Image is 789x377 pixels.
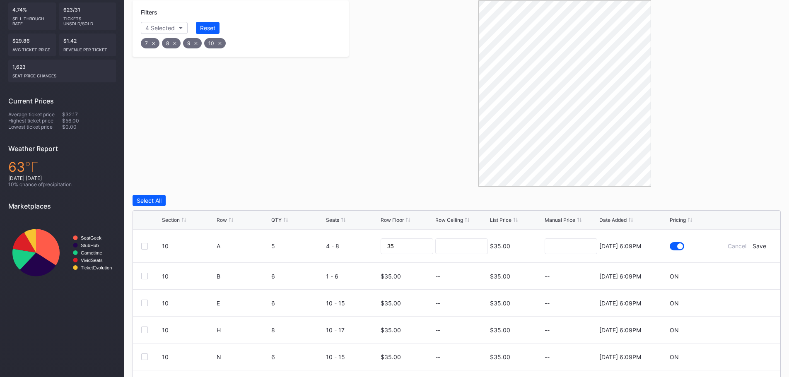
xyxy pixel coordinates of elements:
[435,300,440,307] div: --
[271,217,282,223] div: QTY
[162,273,215,280] div: 10
[728,243,746,250] div: Cancel
[271,243,324,250] div: 5
[670,300,679,307] div: ON
[599,273,641,280] div: [DATE] 6:09PM
[62,124,116,130] div: $0.00
[162,217,180,223] div: Section
[545,327,597,334] div: --
[271,327,324,334] div: 8
[8,202,116,210] div: Marketplaces
[8,159,116,175] div: 63
[490,327,510,334] div: $35.00
[81,243,99,248] text: StubHub
[8,97,116,105] div: Current Prices
[670,353,679,360] div: ON
[12,70,112,78] div: seat price changes
[490,217,512,223] div: List Price
[59,2,116,30] div: 623/31
[490,243,510,250] div: $35.00
[141,22,188,34] button: 4 Selected
[8,118,62,124] div: Highest ticket price
[271,353,324,360] div: 6
[217,273,269,280] div: B
[381,273,401,280] div: $35.00
[59,34,116,56] div: $1.42
[63,13,112,26] div: Tickets Unsold/Sold
[217,300,269,307] div: E
[271,273,324,280] div: 6
[599,327,641,334] div: [DATE] 6:09PM
[599,353,641,360] div: [DATE] 6:09PM
[62,118,116,124] div: $56.00
[8,175,116,181] div: [DATE] [DATE]
[81,250,102,255] text: Gametime
[217,217,227,223] div: Row
[162,353,215,360] div: 10
[670,273,679,280] div: ON
[162,38,181,48] div: 8
[217,243,269,250] div: A
[137,197,162,204] div: Select All
[81,258,103,263] text: VividSeats
[12,44,52,52] div: Avg ticket price
[326,243,379,250] div: 4 - 8
[8,2,56,30] div: 4.74%
[490,353,510,360] div: $35.00
[326,353,379,360] div: 10 - 15
[545,353,597,360] div: --
[217,353,269,360] div: N
[435,327,440,334] div: --
[670,327,679,334] div: ON
[326,327,379,334] div: 10 - 17
[162,327,215,334] div: 10
[490,300,510,307] div: $35.00
[599,217,627,223] div: Date Added
[381,327,401,334] div: $35.00
[25,159,39,175] span: ℉
[326,217,339,223] div: Seats
[133,195,166,206] button: Select All
[326,300,379,307] div: 10 - 15
[162,300,215,307] div: 10
[8,216,116,289] svg: Chart title
[8,144,116,153] div: Weather Report
[62,111,116,118] div: $32.17
[200,24,215,31] div: Reset
[8,181,116,187] div: 10 % chance of precipitation
[217,327,269,334] div: H
[8,34,56,56] div: $29.86
[204,38,226,48] div: 10
[670,217,686,223] div: Pricing
[381,217,404,223] div: Row Floor
[8,111,62,118] div: Average ticket price
[196,22,220,34] button: Reset
[545,273,597,280] div: --
[599,300,641,307] div: [DATE] 6:09PM
[326,273,379,280] div: 1 - 6
[599,243,641,250] div: [DATE] 6:09PM
[183,38,202,48] div: 9
[545,217,575,223] div: Manual Price
[63,44,112,52] div: Revenue per ticket
[141,9,340,16] div: Filters
[162,243,215,250] div: 10
[381,353,401,360] div: $35.00
[545,300,597,307] div: --
[271,300,324,307] div: 6
[753,243,766,250] div: Save
[12,13,52,26] div: Sell Through Rate
[435,273,440,280] div: --
[8,60,116,82] div: 1,623
[490,273,510,280] div: $35.00
[145,24,175,31] div: 4 Selected
[435,353,440,360] div: --
[81,235,101,240] text: SeatGeek
[141,38,159,48] div: 7
[435,217,463,223] div: Row Ceiling
[8,124,62,130] div: Lowest ticket price
[81,265,112,270] text: TicketEvolution
[381,300,401,307] div: $35.00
